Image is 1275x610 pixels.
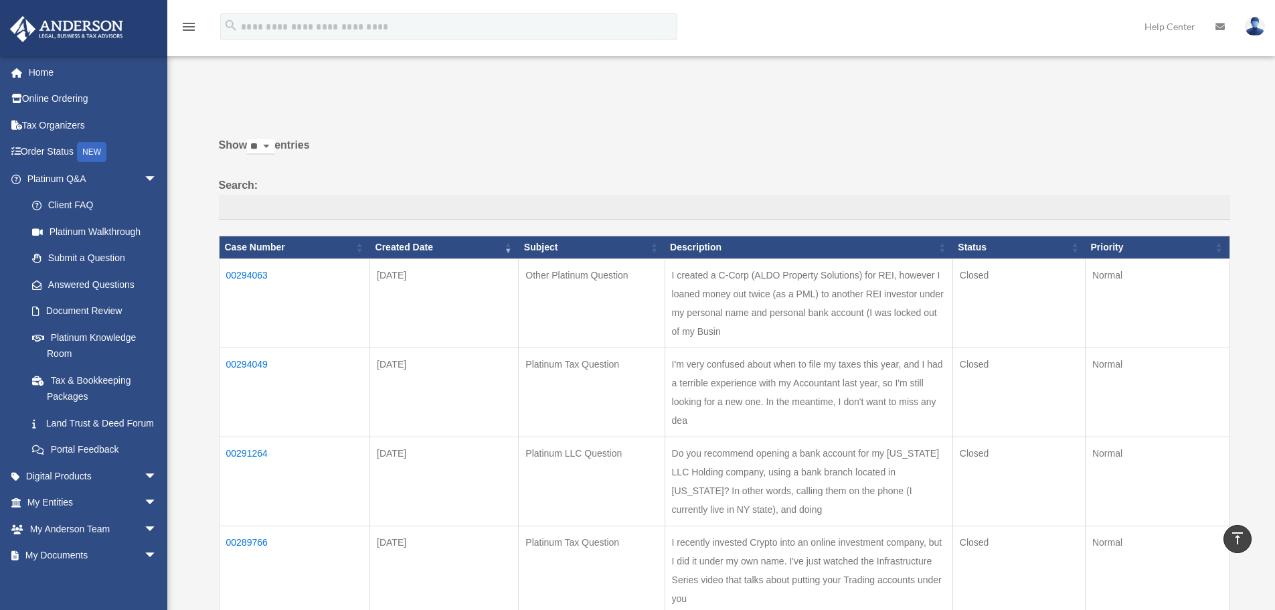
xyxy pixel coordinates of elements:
i: vertical_align_top [1229,530,1246,546]
a: Tax & Bookkeeping Packages [19,367,171,410]
i: search [224,18,238,33]
a: Answered Questions [19,271,164,298]
td: Normal [1085,348,1229,437]
td: Do you recommend opening a bank account for my [US_STATE] LLC Holding company, using a bank branc... [665,437,952,526]
td: Normal [1085,258,1229,348]
a: Land Trust & Deed Forum [19,410,171,437]
td: Platinum Tax Question [519,348,665,437]
a: My Anderson Teamarrow_drop_down [9,516,177,542]
a: My Entitiesarrow_drop_down [9,489,177,516]
a: Portal Feedback [19,437,171,463]
select: Showentries [247,139,274,155]
th: Case Number: activate to sort column ascending [219,236,370,259]
span: arrow_drop_down [144,542,171,570]
a: Platinum Q&Aarrow_drop_down [9,165,171,192]
img: User Pic [1245,17,1265,36]
label: Search: [219,176,1230,220]
div: NEW [77,142,106,162]
td: [DATE] [370,348,519,437]
span: arrow_drop_down [144,489,171,517]
a: Platinum Walkthrough [19,218,171,245]
a: Tax Organizers [9,112,177,139]
td: Closed [952,437,1085,526]
a: Home [9,59,177,86]
a: vertical_align_top [1223,525,1252,553]
img: Anderson Advisors Platinum Portal [6,16,127,42]
i: menu [181,19,197,35]
a: menu [181,23,197,35]
a: Digital Productsarrow_drop_down [9,463,177,489]
a: Order StatusNEW [9,139,177,166]
th: Subject: activate to sort column ascending [519,236,665,259]
td: Normal [1085,437,1229,526]
span: arrow_drop_down [144,165,171,193]
td: Closed [952,258,1085,348]
a: Client FAQ [19,192,171,219]
td: Platinum LLC Question [519,437,665,526]
th: Description: activate to sort column ascending [665,236,952,259]
th: Status: activate to sort column ascending [952,236,1085,259]
label: Show entries [219,136,1230,168]
a: My Documentsarrow_drop_down [9,542,177,569]
td: I created a C-Corp (ALDO Property Solutions) for REI, however I loaned money out twice (as a PML)... [665,258,952,348]
a: Document Review [19,298,171,325]
td: 00291264 [219,437,370,526]
th: Created Date: activate to sort column ascending [370,236,519,259]
td: [DATE] [370,437,519,526]
input: Search: [219,195,1230,220]
a: Platinum Knowledge Room [19,324,171,367]
a: Submit a Question [19,245,171,272]
span: arrow_drop_down [144,516,171,543]
th: Priority: activate to sort column ascending [1085,236,1229,259]
td: 00294063 [219,258,370,348]
td: [DATE] [370,258,519,348]
a: Online Ordering [9,86,177,112]
span: arrow_drop_down [144,463,171,490]
td: Other Platinum Question [519,258,665,348]
td: Closed [952,348,1085,437]
td: 00294049 [219,348,370,437]
td: I'm very confused about when to file my taxes this year, and I had a terrible experience with my ... [665,348,952,437]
